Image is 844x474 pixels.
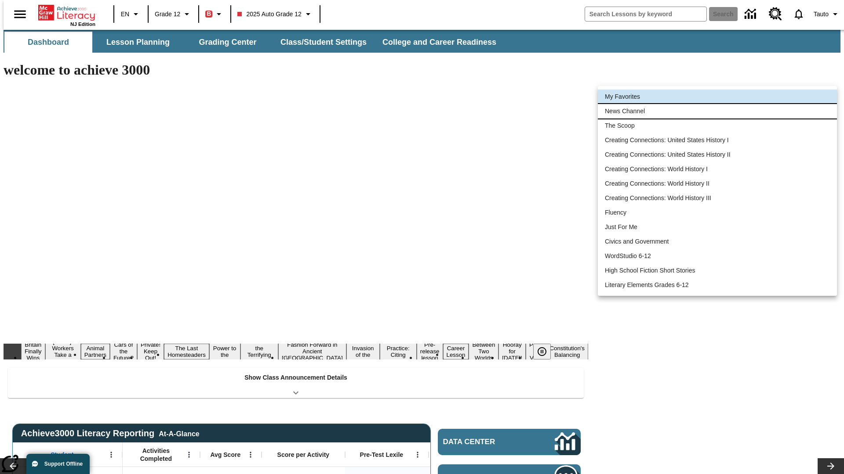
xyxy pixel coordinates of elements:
li: Creating Connections: World History I [598,162,837,176]
li: Creating Connections: World History III [598,191,837,205]
li: Fluency [598,205,837,220]
li: The Scoop [598,118,837,133]
li: My Favorites [598,90,837,104]
li: News Channel [598,104,837,118]
li: Creating Connections: World History II [598,176,837,191]
li: WordStudio 6-12 [598,249,837,263]
li: Creating Connections: United States History II [598,147,837,162]
li: Civics and Government [598,234,837,249]
li: Just For Me [598,220,837,234]
li: Creating Connections: United States History I [598,133,837,147]
li: High School Fiction Short Stories [598,263,837,278]
li: Literary Elements Grades 6-12 [598,278,837,292]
